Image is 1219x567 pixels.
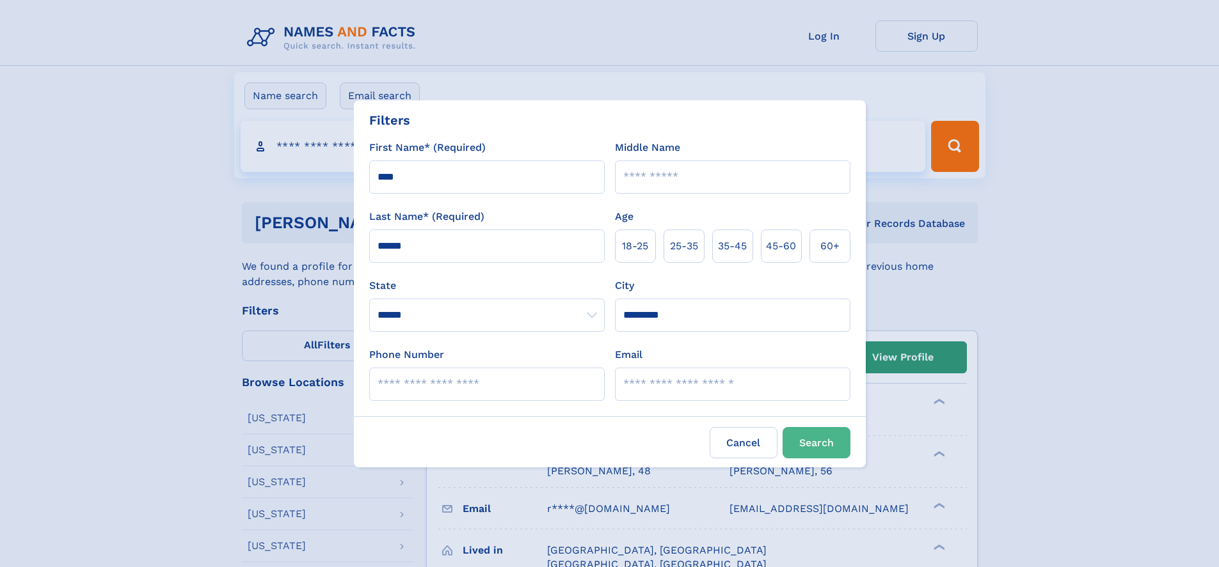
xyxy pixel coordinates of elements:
[718,238,747,254] span: 35‑45
[783,427,850,458] button: Search
[369,209,484,224] label: Last Name* (Required)
[615,278,634,293] label: City
[369,278,605,293] label: State
[766,238,796,254] span: 45‑60
[670,238,698,254] span: 25‑35
[369,111,410,130] div: Filters
[615,347,642,362] label: Email
[615,140,680,155] label: Middle Name
[615,209,633,224] label: Age
[820,238,840,254] span: 60+
[369,140,486,155] label: First Name* (Required)
[710,427,777,458] label: Cancel
[369,347,444,362] label: Phone Number
[622,238,648,254] span: 18‑25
